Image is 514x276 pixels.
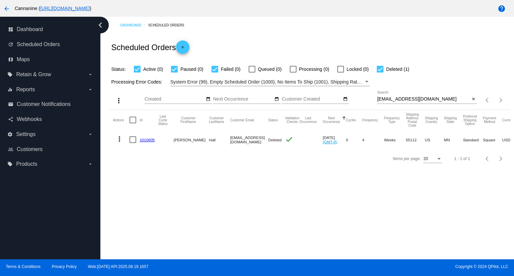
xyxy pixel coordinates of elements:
[230,130,268,149] mat-cell: [EMAIL_ADDRESS][DOMAIN_NAME]
[206,97,210,102] mat-icon: date_range
[444,116,457,124] button: Change sorting for ShippingState
[180,65,203,73] span: Paused (0)
[221,65,241,73] span: Failed (0)
[483,116,496,124] button: Change sorting for PaymentMethod.Type
[17,101,71,107] span: Customer Notifications
[230,118,254,122] button: Change sorting for CustomerEmail
[145,97,205,102] input: Created
[7,132,13,137] i: settings
[347,65,369,73] span: Locked (0)
[423,156,428,161] span: 20
[8,102,13,107] i: email
[423,157,442,161] mat-select: Items per page:
[7,161,13,167] i: local_offer
[285,135,293,143] mat-icon: check
[213,97,273,102] input: Next Occurrence
[258,65,282,73] span: Queued (0)
[8,39,93,50] a: update Scheduled Orders
[8,27,13,32] i: dashboard
[88,264,149,269] a: Web:[DATE] API:2025.08.19.1657
[343,97,348,102] mat-icon: date_range
[406,130,425,149] mat-cell: 55112
[17,26,43,32] span: Dashboard
[17,116,42,122] span: Webhooks
[120,20,148,30] a: Dashboard
[274,97,279,102] mat-icon: date_range
[143,65,163,73] span: Active (0)
[209,116,224,124] button: Change sorting for CustomerLastName
[7,87,13,92] i: equalizer
[52,264,77,269] a: Privacy Policy
[16,72,51,78] span: Retain & Grow
[346,118,356,122] button: Change sorting for Cycles
[425,130,444,149] mat-cell: US
[115,97,123,105] mat-icon: more_vert
[179,45,187,53] mat-icon: add
[285,110,299,130] mat-header-cell: Validation Checks
[8,99,93,110] a: email Customer Notifications
[15,6,91,11] span: Cannanine ( )
[470,96,477,103] button: Clear
[8,57,13,62] i: map
[111,66,126,72] span: Status:
[346,130,362,149] mat-cell: 0
[3,5,11,13] mat-icon: arrow_back
[17,56,30,62] span: Maps
[323,140,337,144] a: (GMT-8)
[8,24,93,35] a: dashboard Dashboard
[88,161,93,167] i: arrow_drop_down
[384,130,406,149] mat-cell: Weeks
[386,65,409,73] span: Deleted (1)
[140,118,142,122] button: Change sorting for Id
[8,42,13,47] i: update
[362,118,378,122] button: Change sorting for Frequency
[263,264,508,269] span: Copyright © 2024 QPilot, LLC
[498,5,506,13] mat-icon: help
[299,116,317,124] button: Change sorting for LastOccurrenceUtc
[88,87,93,92] i: arrow_drop_down
[483,130,502,149] mat-cell: Square
[17,146,42,152] span: Customers
[95,20,106,30] i: chevron_left
[393,156,421,161] div: Items per page:
[406,113,419,127] button: Change sorting for ShippingPostcode
[444,130,463,149] mat-cell: MN
[88,72,93,77] i: arrow_drop_down
[140,138,155,142] a: 1010605
[6,264,40,269] a: Terms & Conditions
[16,87,35,93] span: Reports
[111,40,189,54] h2: Scheduled Orders
[17,41,60,47] span: Scheduled Orders
[16,131,35,137] span: Settings
[88,132,93,137] i: arrow_drop_down
[16,161,37,167] span: Products
[494,152,508,165] button: Next page
[323,130,346,149] mat-cell: [DATE]
[111,79,162,85] span: Processing Error Codes:
[454,156,470,161] div: 1 - 1 of 1
[323,116,340,124] button: Change sorting for NextOccurrenceUtc
[377,97,470,102] input: Search
[282,97,342,102] input: Customer Created
[481,94,494,107] button: Previous page
[481,152,494,165] button: Previous page
[463,115,477,126] button: Change sorting for PreferredShippingOption
[113,110,130,130] mat-header-cell: Actions
[384,116,400,124] button: Change sorting for FrequencyType
[174,130,209,149] mat-cell: [PERSON_NAME]
[170,78,370,86] mat-select: Filter by Processing Error Codes
[158,115,168,126] button: Change sorting for LastProcessingCycleId
[299,65,329,73] span: Processing (0)
[148,20,190,30] a: Scheduled Orders
[174,116,203,124] button: Change sorting for CustomerFirstName
[8,147,13,152] i: people_outline
[8,54,93,65] a: map Maps
[115,135,123,143] mat-icon: more_vert
[425,116,438,124] button: Change sorting for ShippingCountry
[494,94,508,107] button: Next page
[8,117,13,122] i: share
[8,144,93,155] a: people_outline Customers
[7,72,13,77] i: local_offer
[463,130,483,149] mat-cell: Standard
[40,6,90,11] a: [URL][DOMAIN_NAME]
